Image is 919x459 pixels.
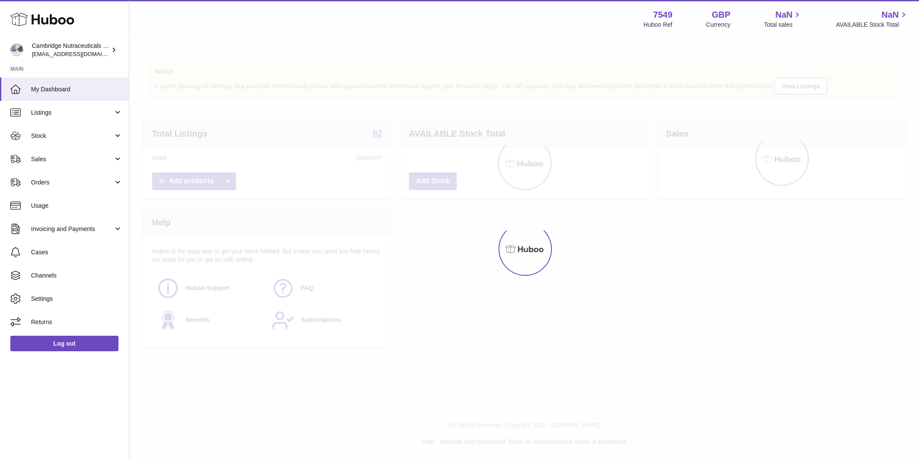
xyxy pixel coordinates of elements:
[31,202,122,210] span: Usage
[31,85,122,94] span: My Dashboard
[32,42,109,58] div: Cambridge Nutraceuticals Ltd
[31,295,122,303] span: Settings
[31,178,113,187] span: Orders
[644,21,673,29] div: Huboo Ref
[31,248,122,256] span: Cases
[31,155,113,163] span: Sales
[10,336,118,351] a: Log out
[764,9,802,29] a: NaN Total sales
[764,21,802,29] span: Total sales
[706,21,731,29] div: Currency
[775,9,792,21] span: NaN
[712,9,730,21] strong: GBP
[31,318,122,326] span: Returns
[32,50,127,57] span: [EMAIL_ADDRESS][DOMAIN_NAME]
[836,21,909,29] span: AVAILABLE Stock Total
[31,132,113,140] span: Stock
[836,9,909,29] a: NaN AVAILABLE Stock Total
[10,44,23,56] img: qvc@camnutra.com
[31,225,113,233] span: Invoicing and Payments
[653,9,673,21] strong: 7549
[31,272,122,280] span: Channels
[31,109,113,117] span: Listings
[882,9,899,21] span: NaN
